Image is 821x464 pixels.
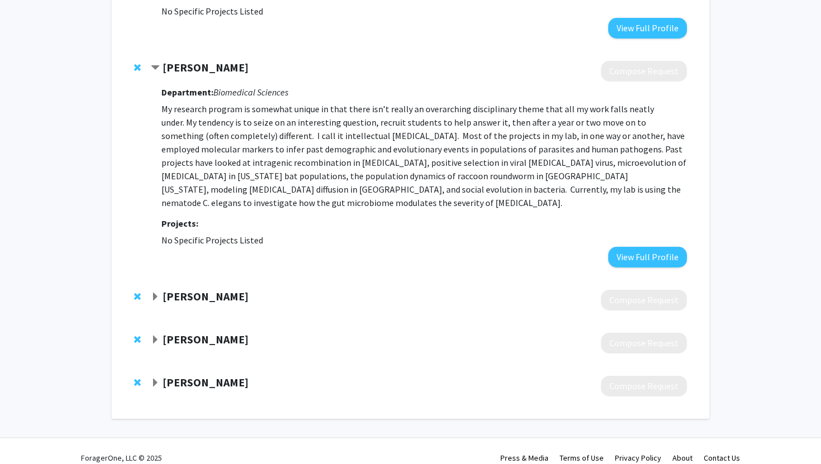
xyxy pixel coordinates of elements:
[134,63,141,72] span: Remove Doug Graham from bookmarks
[601,290,687,310] button: Compose Request to Tara Kneeshaw
[161,102,687,209] p: My research program is somewhat unique in that there isn’t really an overarching disciplinary the...
[151,64,160,73] span: Contract Doug Graham Bookmark
[601,333,687,353] button: Compose Request to Jennifer Moore
[134,292,141,301] span: Remove Tara Kneeshaw from bookmarks
[161,87,213,98] strong: Department:
[163,60,249,74] strong: [PERSON_NAME]
[161,6,263,17] span: No Specific Projects Listed
[163,332,249,346] strong: [PERSON_NAME]
[8,414,47,456] iframe: Chat
[213,87,288,98] i: Biomedical Sciences
[560,453,604,463] a: Terms of Use
[161,235,263,246] span: No Specific Projects Listed
[134,378,141,387] span: Remove Derek Thomas from bookmarks
[161,218,198,229] strong: Projects:
[151,336,160,345] span: Expand Jennifer Moore Bookmark
[672,453,693,463] a: About
[601,376,687,396] button: Compose Request to Derek Thomas
[163,289,249,303] strong: [PERSON_NAME]
[151,379,160,388] span: Expand Derek Thomas Bookmark
[615,453,661,463] a: Privacy Policy
[500,453,548,463] a: Press & Media
[163,375,249,389] strong: [PERSON_NAME]
[608,247,687,267] button: View Full Profile
[608,18,687,39] button: View Full Profile
[134,335,141,344] span: Remove Jennifer Moore from bookmarks
[601,61,687,82] button: Compose Request to Doug Graham
[704,453,740,463] a: Contact Us
[151,293,160,302] span: Expand Tara Kneeshaw Bookmark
